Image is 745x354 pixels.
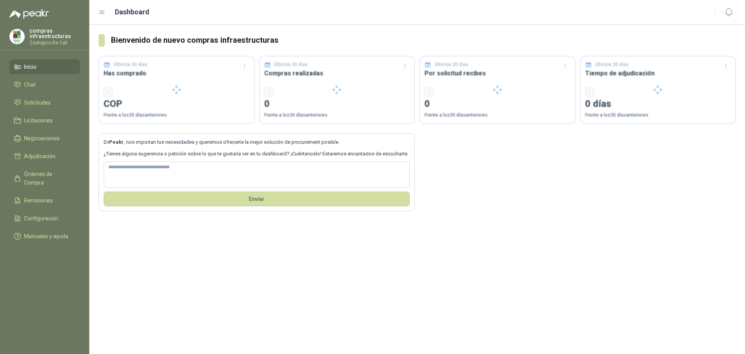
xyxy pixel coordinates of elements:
span: Adjudicación [24,152,55,160]
a: Chat [9,77,80,92]
p: En , nos importan tus necesidades y queremos ofrecerte la mejor solución de procurement posible. [104,138,410,146]
b: Peakr [109,139,124,145]
img: Company Logo [10,29,24,44]
img: Logo peakr [9,9,49,19]
span: Remisiones [24,196,53,205]
a: Inicio [9,59,80,74]
a: Adjudicación [9,149,80,164]
p: Zoologico De Cali [29,40,80,45]
a: Remisiones [9,193,80,208]
span: Manuales y ayuda [24,232,68,241]
span: Órdenes de Compra [24,170,73,187]
a: Negociaciones [9,131,80,146]
button: Envíar [104,192,410,206]
h1: Dashboard [115,7,149,17]
p: ¿Tienes alguna sugerencia o petición sobre lo que te gustaría ver en tu dashboard? ¡Cuéntanoslo! ... [104,150,410,158]
a: Órdenes de Compra [9,167,80,190]
span: Licitaciones [24,116,53,125]
a: Configuración [9,211,80,226]
h3: Bienvenido de nuevo compras infraestructuras [111,34,736,46]
span: Negociaciones [24,134,60,143]
p: compras infraestructuras [29,28,80,39]
span: Configuración [24,214,58,223]
a: Solicitudes [9,95,80,110]
a: Manuales y ayuda [9,229,80,244]
span: Chat [24,80,36,89]
span: Solicitudes [24,98,51,107]
span: Inicio [24,63,36,71]
a: Licitaciones [9,113,80,128]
